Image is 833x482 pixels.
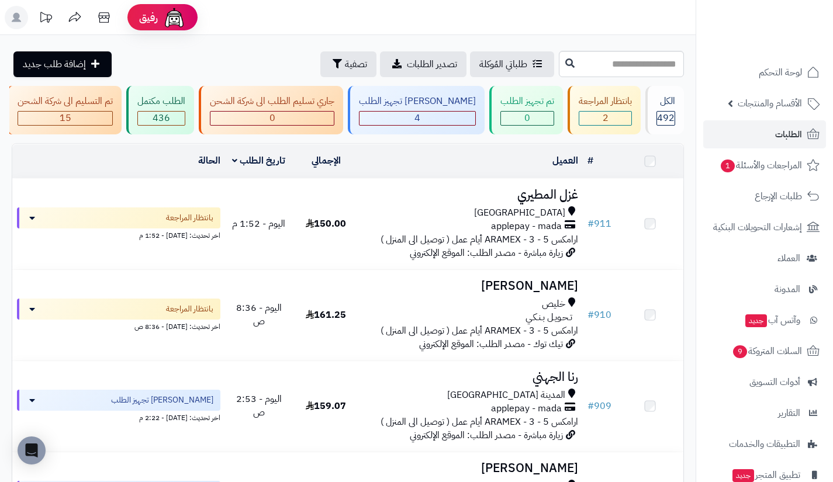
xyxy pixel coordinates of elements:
span: جديد [745,314,767,327]
span: اليوم - 8:36 ص [236,301,282,328]
span: العملاء [777,250,800,266]
a: تم التسليم الى شركة الشحن 15 [4,86,124,134]
h3: [PERSON_NAME] [364,279,578,293]
span: التطبيقات والخدمات [729,436,800,452]
span: رفيق [139,11,158,25]
h3: [PERSON_NAME] [364,462,578,475]
span: ارامكس ARAMEX - 3 - 5 أيام عمل ( توصيل الى المنزل ) [381,415,578,429]
span: 2 [603,111,609,125]
span: أدوات التسويق [749,374,800,390]
span: 15 [60,111,71,125]
span: 0 [524,111,530,125]
span: 150.00 [306,217,346,231]
span: 159.07 [306,399,346,413]
a: العميل [552,154,578,168]
a: الإجمالي [312,154,341,168]
a: التقارير [703,399,826,427]
a: الكل492 [643,86,686,134]
span: المراجعات والأسئلة [720,157,802,174]
div: الكل [656,95,675,108]
span: المدونة [775,281,800,297]
span: ارامكس ARAMEX - 3 - 5 أيام عمل ( توصيل الى المنزل ) [381,233,578,247]
span: طلبات الإرجاع [755,188,802,204]
span: إضافة طلب جديد [23,57,86,71]
img: ai-face.png [163,6,186,29]
a: #910 [587,308,611,322]
span: # [587,217,594,231]
a: بانتظار المراجعة 2 [565,86,643,134]
div: 0 [210,112,334,125]
a: السلات المتروكة9 [703,337,826,365]
span: جديد [732,469,754,482]
span: 0 [269,111,275,125]
span: خليص [542,297,565,311]
span: الأقسام والمنتجات [738,95,802,112]
span: الطلبات [775,126,802,143]
a: الطلب مكتمل 436 [124,86,196,134]
div: 4 [360,112,475,125]
a: وآتس آبجديد [703,306,826,334]
a: أدوات التسويق [703,368,826,396]
div: بانتظار المراجعة [579,95,632,108]
a: تصدير الطلبات [380,51,466,77]
span: التقارير [778,405,800,421]
a: إضافة طلب جديد [13,51,112,77]
span: ارامكس ARAMEX - 3 - 5 أيام عمل ( توصيل الى المنزل ) [381,324,578,338]
span: [PERSON_NAME] تجهيز الطلب [111,394,213,406]
span: 4 [414,111,420,125]
span: لوحة التحكم [759,64,802,81]
span: 436 [153,111,170,125]
a: #911 [587,217,611,231]
span: # [587,399,594,413]
a: لوحة التحكم [703,58,826,86]
img: logo-2.png [753,9,822,34]
span: زيارة مباشرة - مصدر الطلب: الموقع الإلكتروني [410,428,563,442]
div: 0 [501,112,554,125]
a: العملاء [703,244,826,272]
span: المدينة [GEOGRAPHIC_DATA] [447,389,565,402]
span: applepay - mada [491,220,562,233]
span: 492 [657,111,675,125]
div: Open Intercom Messenger [18,436,46,464]
div: 2 [579,112,631,125]
div: [PERSON_NAME] تجهيز الطلب [359,95,476,108]
span: 9 [732,345,748,359]
div: تم التسليم الى شركة الشحن [18,95,113,108]
span: بانتظار المراجعة [166,212,213,224]
a: طلبات الإرجاع [703,182,826,210]
span: 1 [720,159,735,173]
h3: غزل المطيري [364,188,578,202]
span: تصدير الطلبات [407,57,457,71]
div: اخر تحديث: [DATE] - 2:22 م [17,411,220,423]
span: اليوم - 1:52 م [232,217,285,231]
a: تاريخ الطلب [232,154,285,168]
div: 436 [138,112,185,125]
span: بانتظار المراجعة [166,303,213,315]
span: تيك توك - مصدر الطلب: الموقع الإلكتروني [419,337,563,351]
a: # [587,154,593,168]
div: الطلب مكتمل [137,95,185,108]
span: طلباتي المُوكلة [479,57,527,71]
span: [GEOGRAPHIC_DATA] [474,206,565,220]
span: السلات المتروكة [732,343,802,359]
button: تصفية [320,51,376,77]
div: اخر تحديث: [DATE] - 1:52 م [17,228,220,241]
div: تم تجهيز الطلب [500,95,554,108]
span: applepay - mada [491,402,562,415]
span: زيارة مباشرة - مصدر الطلب: الموقع الإلكتروني [410,246,563,260]
a: #909 [587,399,611,413]
div: جاري تسليم الطلب الى شركة الشحن [210,95,334,108]
span: # [587,308,594,322]
a: تحديثات المنصة [31,6,60,32]
a: [PERSON_NAME] تجهيز الطلب 4 [345,86,487,134]
a: الحالة [198,154,220,168]
a: تم تجهيز الطلب 0 [487,86,565,134]
span: اليوم - 2:53 ص [236,392,282,419]
span: 161.25 [306,308,346,322]
span: وآتس آب [744,312,800,328]
span: تـحـويـل بـنـكـي [526,311,572,324]
a: جاري تسليم الطلب الى شركة الشحن 0 [196,86,345,134]
a: طلباتي المُوكلة [470,51,554,77]
a: الطلبات [703,120,826,148]
h3: رنا الجهني [364,370,578,384]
